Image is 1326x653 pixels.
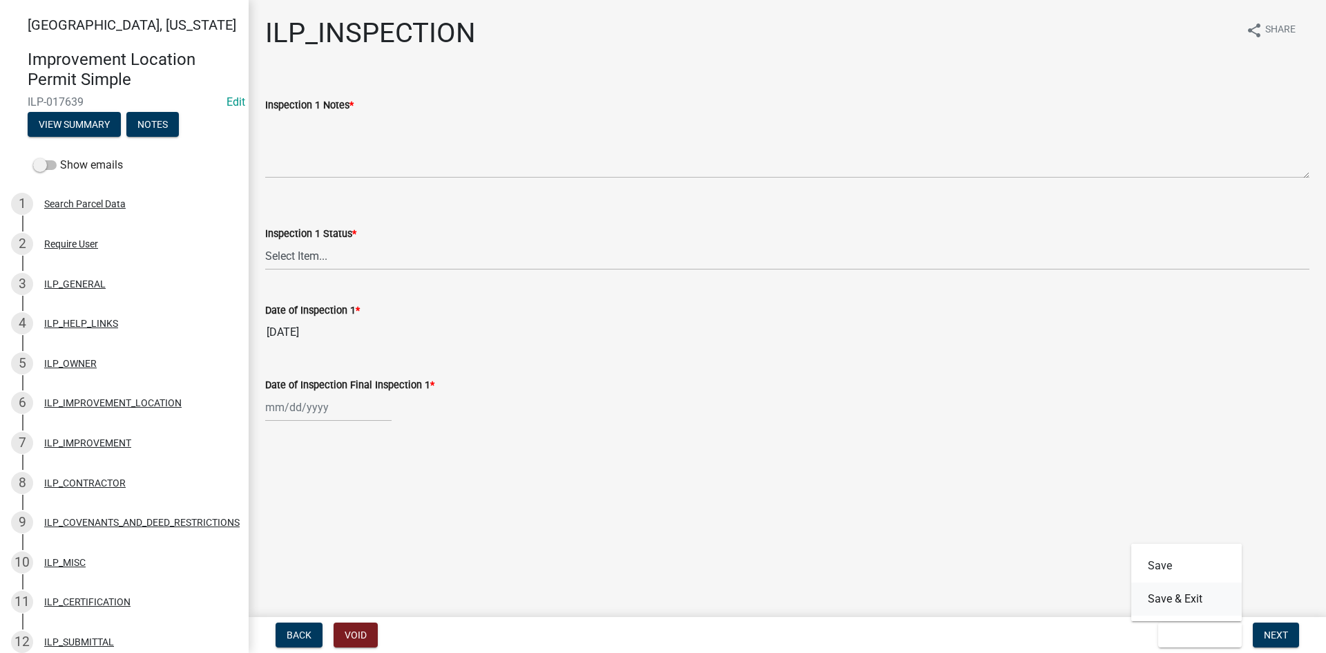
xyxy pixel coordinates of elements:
[44,438,131,448] div: ILP_IMPROVEMENT
[28,120,121,131] wm-modal-confirm: Summary
[44,518,240,527] div: ILP_COVENANTS_AND_DEED_RESTRICTIONS
[276,623,323,647] button: Back
[11,591,33,613] div: 11
[1131,583,1242,616] button: Save & Exit
[227,95,245,108] wm-modal-confirm: Edit Application Number
[287,630,311,641] span: Back
[11,233,33,255] div: 2
[1264,630,1288,641] span: Next
[126,112,179,137] button: Notes
[265,17,476,50] h1: ILP_INSPECTION
[28,17,236,33] span: [GEOGRAPHIC_DATA], [US_STATE]
[11,312,33,334] div: 4
[28,50,238,90] h4: Improvement Location Permit Simple
[1246,22,1262,39] i: share
[1131,549,1242,583] button: Save
[11,472,33,494] div: 8
[44,359,97,368] div: ILP_OWNER
[11,352,33,375] div: 5
[44,558,86,567] div: ILP_MISC
[28,95,221,108] span: ILP-017639
[28,112,121,137] button: View Summary
[126,120,179,131] wm-modal-confirm: Notes
[44,398,182,408] div: ILP_IMPROVEMENT_LOCATION
[1235,17,1307,44] button: shareShare
[11,392,33,414] div: 6
[11,273,33,295] div: 3
[227,95,245,108] a: Edit
[44,239,98,249] div: Require User
[1169,630,1222,641] span: Save & Exit
[44,478,126,488] div: ILP_CONTRACTOR
[1158,623,1242,647] button: Save & Exit
[11,551,33,574] div: 10
[11,432,33,454] div: 7
[11,511,33,533] div: 9
[11,193,33,215] div: 1
[265,101,354,111] label: Inspection 1 Notes
[33,157,123,173] label: Show emails
[44,597,131,607] div: ILP_CERTIFICATION
[44,319,118,328] div: ILP_HELP_LINKS
[334,623,378,647] button: Void
[1253,623,1299,647] button: Next
[265,306,360,316] label: Date of Inspection 1
[1265,22,1296,39] span: Share
[44,199,126,209] div: Search Parcel Data
[44,279,106,289] div: ILP_GENERAL
[265,393,392,422] input: mm/dd/yyyy
[265,229,356,239] label: Inspection 1 Status
[1131,544,1242,621] div: Save & Exit
[44,637,114,647] div: ILP_SUBMITTAL
[11,631,33,653] div: 12
[265,381,434,390] label: Date of Inspection Final Inspection 1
